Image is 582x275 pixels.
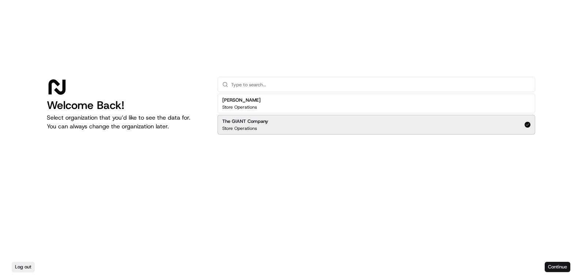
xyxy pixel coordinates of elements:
button: Log out [12,262,35,272]
h2: The GIANT Company [222,118,268,125]
h1: Welcome Back! [47,99,206,112]
div: Suggestions [218,92,535,136]
input: Type to search... [231,77,530,92]
p: Store Operations [222,104,257,110]
p: Select organization that you’d like to see the data for. You can always change the organization l... [47,113,206,131]
p: Store Operations [222,125,257,131]
h2: [PERSON_NAME] [222,97,261,103]
button: Continue [545,262,570,272]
